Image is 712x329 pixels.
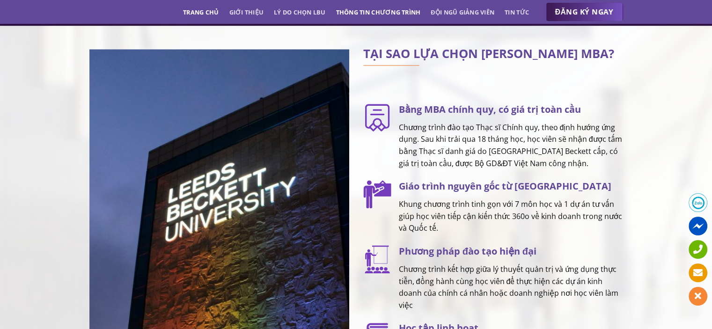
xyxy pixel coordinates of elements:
[274,4,326,21] a: Lý do chọn LBU
[431,4,494,21] a: Đội ngũ giảng viên
[363,49,623,58] h2: TẠI SAO LỰA CHỌN [PERSON_NAME] MBA?
[363,65,419,66] img: line-lbu.jpg
[399,263,623,311] p: Chương trình kết hợp giữa lý thuyết quản trị và ứng dụng thực tiễn, đồng hành cùng học viên để th...
[505,4,529,21] a: Tin tức
[555,6,614,18] span: ĐĂNG KÝ NGAY
[546,3,623,22] a: ĐĂNG KÝ NGAY
[336,4,421,21] a: Thông tin chương trình
[399,179,623,194] h3: Giáo trình nguyên gốc từ [GEOGRAPHIC_DATA]
[183,4,219,21] a: Trang chủ
[229,4,264,21] a: Giới thiệu
[399,198,623,234] p: Khung chương trình tinh gọn với 7 môn học và 1 dự án tư vấn giúp học viên tiếp cận kiến thức 360o...
[399,122,623,169] p: Chương trình đào tạo Thạc sĩ Chính quy, theo định hướng ứng dụng. Sau khi trải qua 18 tháng học, ...
[399,102,623,117] h3: Bằng MBA chính quy, có giá trị toàn cầu
[399,244,623,259] h3: Phương pháp đào tạo hiện đại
